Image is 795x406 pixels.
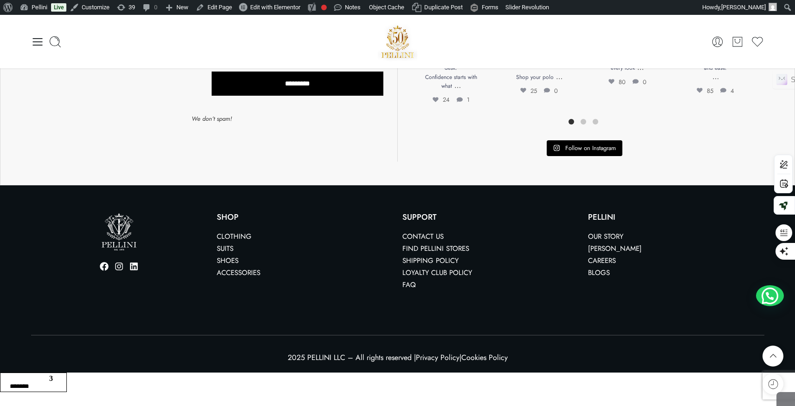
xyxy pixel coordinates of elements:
a: … [712,71,719,82]
span: 25 [520,86,537,95]
span: Edit with Elementor [250,4,300,11]
a: Live [51,3,66,12]
p: 2025 PELLINI LLC – All rights reserved | | [31,352,764,364]
a: [PERSON_NAME] [588,243,642,254]
a: Cookies Policy [461,352,508,363]
span: 85 [697,86,713,95]
a: Privacy Policy [416,352,459,363]
div: Focus keyphrase not set [321,5,327,10]
a: Pellini - [378,22,418,61]
span: Follow on Instagram [565,144,616,152]
a: Accessories [217,268,260,278]
span: From [PERSON_NAME] to desk. Confidence starts with what [419,55,483,90]
span: 80 [608,78,626,86]
a: Suits [217,243,233,254]
p: SUPPORT [402,213,579,221]
a: Contact us [402,231,444,242]
span: 4 [720,86,734,95]
a: My Account [711,35,724,48]
img: Pellini [378,22,418,61]
p: PELLINI [588,213,764,221]
a: Blogs [588,268,610,278]
span: 24 [433,95,450,104]
em: We don’t spam! [192,114,232,123]
span: 0 [544,86,558,95]
svg: Instagram [553,144,560,151]
a: Cart [731,35,744,48]
a: … [454,80,461,91]
a: FAQ [402,280,416,290]
a: Shipping Policy [402,255,459,266]
a: Loyalty Club Policy [402,268,472,278]
p: Shop [217,213,393,221]
span: [PERSON_NAME] [721,4,766,11]
a: Instagram Follow on Instagram [547,140,622,156]
a: Clothing [217,231,252,242]
span: 0 [633,78,646,86]
a: Careers [588,255,616,266]
a: Wishlist [751,35,764,48]
a: Find Pellini Stores [402,243,469,254]
a: Our Story [588,231,623,242]
a: Shoes [217,255,239,266]
span: 1 [457,95,470,104]
a: … [556,71,562,82]
span: Slider Revolution [505,4,549,11]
